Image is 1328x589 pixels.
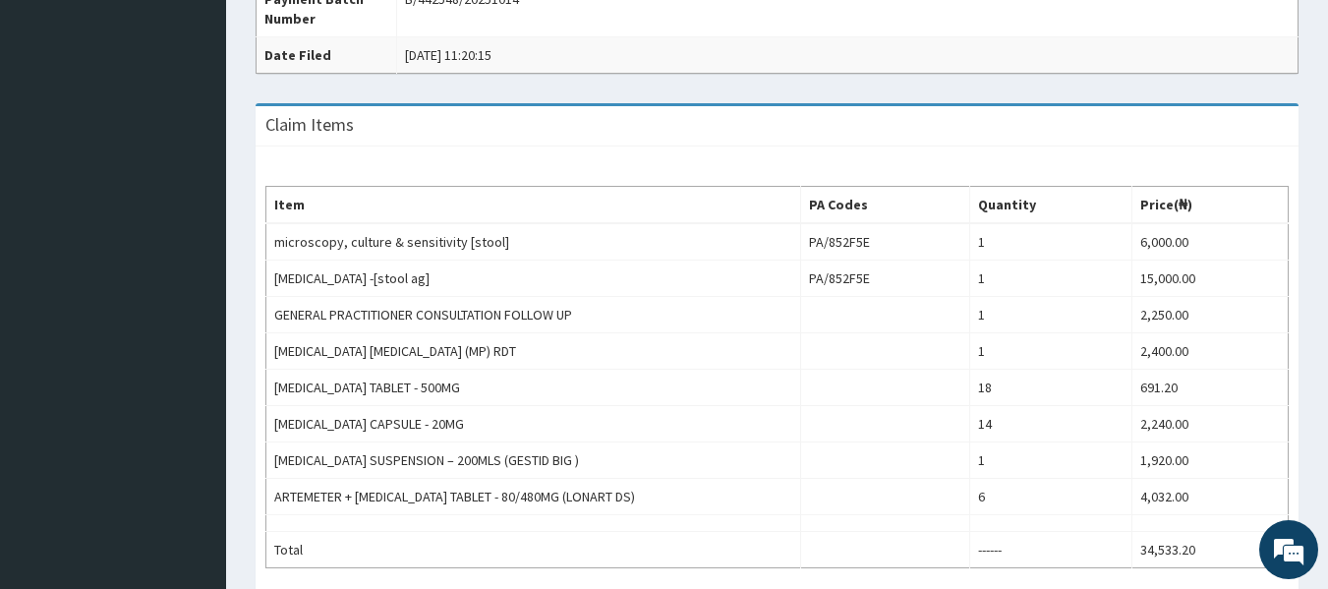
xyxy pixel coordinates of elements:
[969,442,1131,479] td: 1
[1132,406,1289,442] td: 2,240.00
[266,333,801,370] td: [MEDICAL_DATA] [MEDICAL_DATA] (MP) RDT
[266,261,801,297] td: [MEDICAL_DATA] -[stool ag]
[266,479,801,515] td: ARTEMETER + [MEDICAL_DATA] TABLET - 80/480MG (LONART DS)
[969,370,1131,406] td: 18
[1132,370,1289,406] td: 691.20
[969,479,1131,515] td: 6
[969,261,1131,297] td: 1
[969,223,1131,261] td: 1
[266,187,801,224] th: Item
[102,110,330,136] div: Chat with us now
[1132,187,1289,224] th: Price(₦)
[36,98,80,147] img: d_794563401_company_1708531726252_794563401
[405,45,491,65] div: [DATE] 11:20:15
[266,442,801,479] td: [MEDICAL_DATA] SUSPENSION – 200MLS (GESTID BIG )
[800,187,969,224] th: PA Codes
[969,406,1131,442] td: 14
[266,406,801,442] td: [MEDICAL_DATA] CAPSULE - 20MG
[114,172,271,371] span: We're online!
[257,37,397,74] th: Date Filed
[1132,223,1289,261] td: 6,000.00
[1132,442,1289,479] td: 1,920.00
[1132,479,1289,515] td: 4,032.00
[10,385,375,454] textarea: Type your message and hit 'Enter'
[800,261,969,297] td: PA/852F5E
[969,297,1131,333] td: 1
[1132,532,1289,568] td: 34,533.20
[969,187,1131,224] th: Quantity
[1132,261,1289,297] td: 15,000.00
[266,532,801,568] td: Total
[322,10,370,57] div: Minimize live chat window
[969,333,1131,370] td: 1
[266,297,801,333] td: GENERAL PRACTITIONER CONSULTATION FOLLOW UP
[969,532,1131,568] td: ------
[800,223,969,261] td: PA/852F5E
[265,116,354,134] h3: Claim Items
[266,370,801,406] td: [MEDICAL_DATA] TABLET - 500MG
[266,223,801,261] td: microscopy, culture & sensitivity [stool]
[1132,297,1289,333] td: 2,250.00
[1132,333,1289,370] td: 2,400.00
